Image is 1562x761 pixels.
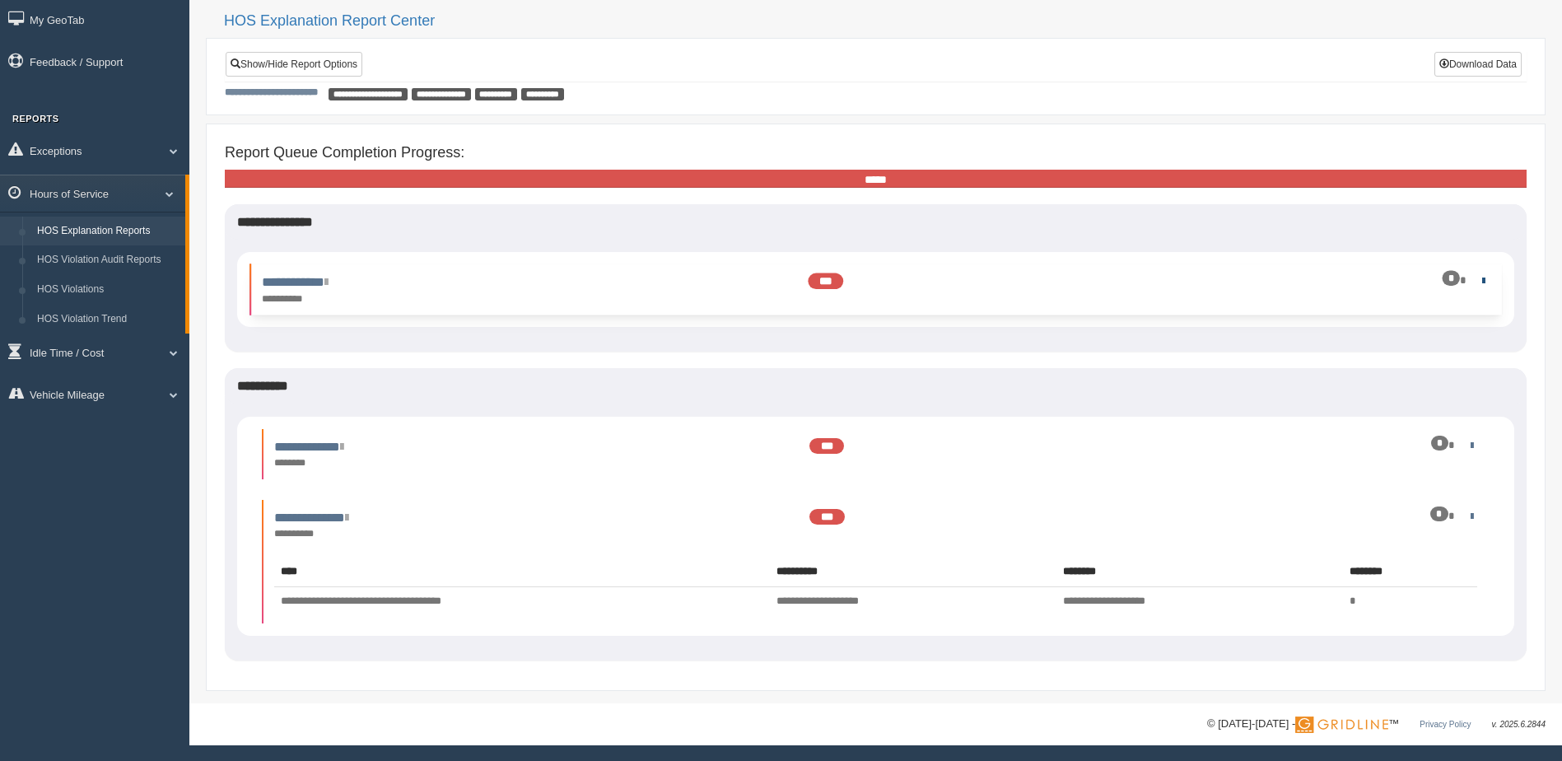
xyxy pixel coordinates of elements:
div: © [DATE]-[DATE] - ™ [1207,716,1546,733]
a: HOS Explanation Reports [30,217,185,246]
a: Show/Hide Report Options [226,52,362,77]
span: v. 2025.6.2844 [1492,720,1546,729]
li: Expand [262,429,1490,479]
a: HOS Violation Audit Reports [30,245,185,275]
a: HOS Violations [30,275,185,305]
h4: Report Queue Completion Progress: [225,145,1527,161]
a: Privacy Policy [1420,720,1471,729]
h2: HOS Explanation Report Center [224,13,1546,30]
a: HOS Violation Trend [30,305,185,334]
button: Download Data [1434,52,1522,77]
li: Expand [262,500,1490,623]
img: Gridline [1295,717,1388,733]
li: Expand [249,264,1502,315]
